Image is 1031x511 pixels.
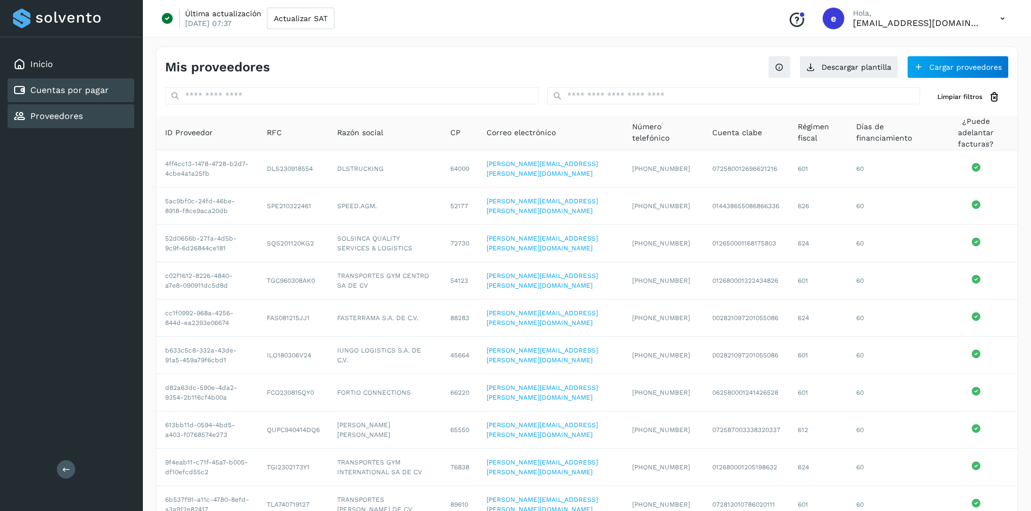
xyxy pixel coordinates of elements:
[156,374,258,412] td: d82a63dc-590e-4da2-9354-2b116cf4b00a
[156,188,258,225] td: 5ac9bf0c-24fd-46be-8918-f8ce9aca20db
[329,262,442,300] td: TRANSPORTES GYM CENTRO SA DE CV
[487,459,598,476] a: [PERSON_NAME][EMAIL_ADDRESS][PERSON_NAME][DOMAIN_NAME]
[704,150,789,188] td: 072580012696621216
[632,121,695,144] span: Número telefónico
[185,18,232,28] p: [DATE] 07:37
[487,160,598,177] a: [PERSON_NAME][EMAIL_ADDRESS][PERSON_NAME][DOMAIN_NAME]
[442,412,478,449] td: 65550
[258,262,329,300] td: TGC960308AK0
[329,300,442,337] td: FASTERRAMA S.A. DE C.V.
[267,127,282,138] span: RFC
[848,188,934,225] td: 60
[487,347,598,364] a: [PERSON_NAME][EMAIL_ADDRESS][PERSON_NAME][DOMAIN_NAME]
[848,150,934,188] td: 60
[156,412,258,449] td: 613bb11d-0594-4bd5-a403-f0768574e273
[632,202,690,210] span: [PHONE_NUMBER]
[704,300,789,337] td: 002821097201055086
[329,374,442,412] td: FORTIO CONNECTIONS
[258,412,329,449] td: QUPC940414DQ6
[337,127,383,138] span: Razón social
[632,351,690,359] span: [PHONE_NUMBER]
[267,8,334,29] button: Actualizar SAT
[799,56,898,78] a: Descargar plantilla
[329,150,442,188] td: DLSTRUCKING
[856,121,925,144] span: Días de financiamiento
[442,337,478,374] td: 45664
[789,150,848,188] td: 601
[442,300,478,337] td: 88283
[789,300,848,337] td: 624
[632,501,690,508] span: [PHONE_NUMBER]
[442,225,478,262] td: 72730
[704,225,789,262] td: 012650001168175803
[258,150,329,188] td: DLS230918554
[712,127,762,138] span: Cuenta clabe
[156,262,258,300] td: c02f1612-8226-4840-a7e8-090911dc5d8d
[156,150,258,188] td: 4ff4cc13-1478-4728-b2d7-4cbe4a1a25fb
[329,412,442,449] td: [PERSON_NAME] [PERSON_NAME]
[848,337,934,374] td: 60
[487,272,598,289] a: [PERSON_NAME][EMAIL_ADDRESS][PERSON_NAME][DOMAIN_NAME]
[450,127,461,138] span: CP
[165,59,270,75] h4: Mis proveedores
[258,449,329,486] td: TGI2302173Y1
[848,225,934,262] td: 60
[329,337,442,374] td: IUNGO LOGISTICS S.A. DE C.V.
[156,300,258,337] td: cc1f0992-968a-4256-844d-ea2393e06674
[848,300,934,337] td: 60
[156,449,258,486] td: 9f4eab11-c71f-45a7-b005-df10efcd55c2
[704,412,789,449] td: 072587003338320337
[632,463,690,471] span: [PHONE_NUMBER]
[442,150,478,188] td: 64000
[329,225,442,262] td: SOLSINCA QUALITY SERVICES & LOGISTICS
[258,225,329,262] td: SQS201120KG2
[848,449,934,486] td: 60
[30,59,53,69] a: Inicio
[853,9,983,18] p: Hola,
[185,9,261,18] p: Última actualización
[30,85,109,95] a: Cuentas por pagar
[943,116,1009,150] span: ¿Puede adelantar facturas?
[442,188,478,225] td: 52177
[442,374,478,412] td: 66220
[704,188,789,225] td: 014438655086866336
[789,262,848,300] td: 601
[632,314,690,322] span: [PHONE_NUMBER]
[704,337,789,374] td: 002821097201055086
[487,127,556,138] span: Correo electrónico
[487,235,598,252] a: [PERSON_NAME][EMAIL_ADDRESS][PERSON_NAME][DOMAIN_NAME]
[937,92,982,102] span: Limpiar filtros
[30,111,83,121] a: Proveedores
[442,262,478,300] td: 54123
[848,412,934,449] td: 60
[789,449,848,486] td: 624
[329,449,442,486] td: TRANSPORTES GYM INTERNATIONAL SA DE CV
[853,18,983,28] p: eestrada@grupo-gmx.com
[789,337,848,374] td: 601
[274,15,327,22] span: Actualizar SAT
[798,121,839,144] span: Régimen fiscal
[8,78,134,102] div: Cuentas por pagar
[704,449,789,486] td: 012680001205198632
[165,127,213,138] span: ID Proveedor
[632,240,690,247] span: [PHONE_NUMBER]
[632,389,690,396] span: [PHONE_NUMBER]
[789,412,848,449] td: 612
[632,165,690,172] span: [PHONE_NUMBER]
[329,188,442,225] td: SPEED.AGM.
[487,309,598,327] a: [PERSON_NAME][EMAIL_ADDRESS][PERSON_NAME][DOMAIN_NAME]
[789,374,848,412] td: 601
[258,374,329,412] td: FCO230815QY0
[487,384,598,401] a: [PERSON_NAME][EMAIL_ADDRESS][PERSON_NAME][DOMAIN_NAME]
[258,188,329,225] td: SPE210322461
[929,87,1009,107] button: Limpiar filtros
[848,374,934,412] td: 60
[487,197,598,215] a: [PERSON_NAME][EMAIL_ADDRESS][PERSON_NAME][DOMAIN_NAME]
[907,56,1009,78] button: Cargar proveedores
[848,262,934,300] td: 60
[632,426,690,434] span: [PHONE_NUMBER]
[8,104,134,128] div: Proveedores
[704,374,789,412] td: 062580001241426528
[789,188,848,225] td: 626
[789,225,848,262] td: 624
